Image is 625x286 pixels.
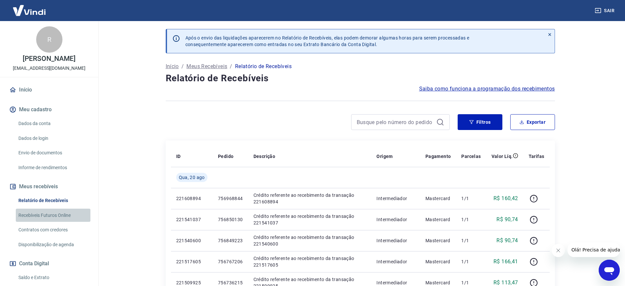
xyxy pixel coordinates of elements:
span: Olá! Precisa de ajuda? [4,5,55,10]
p: Crédito referente ao recebimento da transação 221517605 [253,255,366,268]
p: Origem [376,153,393,160]
button: Filtros [458,114,502,130]
p: / [181,63,184,70]
p: Crédito referente ao recebimento da transação 221608894 [253,192,366,205]
h4: Relatório de Recebíveis [166,72,555,85]
p: Mastercard [425,237,451,244]
iframe: Botão para abrir a janela de mensagens [599,260,620,281]
button: Exportar [510,114,555,130]
a: Contratos com credores [16,223,90,237]
p: Relatório de Recebíveis [235,63,292,70]
p: R$ 160,42 [493,195,518,202]
p: Mastercard [425,216,451,223]
p: R$ 90,74 [496,237,518,245]
p: Intermediador [376,216,415,223]
a: Saldo e Extrato [16,271,90,284]
p: 1/1 [461,195,481,202]
p: 1/1 [461,258,481,265]
a: Informe de rendimentos [16,161,90,174]
p: 221509925 [176,279,207,286]
p: 221608894 [176,195,207,202]
p: [PERSON_NAME] [23,55,75,62]
p: Intermediador [376,237,415,244]
div: R [36,26,62,53]
a: Envio de documentos [16,146,90,160]
p: 756968844 [218,195,243,202]
p: R$ 90,74 [496,216,518,223]
p: Após o envio das liquidações aparecerem no Relatório de Recebíveis, elas podem demorar algumas ho... [185,35,469,48]
p: ID [176,153,181,160]
p: [EMAIL_ADDRESS][DOMAIN_NAME] [13,65,85,72]
p: 221541037 [176,216,207,223]
a: Dados da conta [16,117,90,130]
p: R$ 166,41 [493,258,518,266]
iframe: Fechar mensagem [552,244,565,257]
p: 1/1 [461,237,481,244]
p: / [230,63,232,70]
p: 221540600 [176,237,207,244]
p: Mastercard [425,258,451,265]
p: Pagamento [425,153,451,160]
a: Recebíveis Futuros Online [16,209,90,222]
a: Relatório de Recebíveis [16,194,90,207]
p: Intermediador [376,195,415,202]
p: Descrição [253,153,276,160]
button: Meu cadastro [8,102,90,117]
p: 756736215 [218,279,243,286]
p: Mastercard [425,195,451,202]
p: 756767206 [218,258,243,265]
a: Disponibilização de agenda [16,238,90,251]
p: 756850130 [218,216,243,223]
a: Início [8,83,90,97]
button: Meus recebíveis [8,179,90,194]
p: 1/1 [461,279,481,286]
p: Tarifas [529,153,544,160]
p: Intermediador [376,258,415,265]
button: Sair [593,5,617,17]
p: Parcelas [461,153,481,160]
button: Conta Digital [8,256,90,271]
a: Dados de login [16,132,90,145]
p: 1/1 [461,216,481,223]
p: 221517605 [176,258,207,265]
p: Valor Líq. [492,153,513,160]
a: Saiba como funciona a programação dos recebimentos [419,85,555,93]
img: Vindi [8,0,51,20]
p: Pedido [218,153,233,160]
p: Intermediador [376,279,415,286]
p: 756849223 [218,237,243,244]
span: Qua, 20 ago [179,174,205,181]
p: Mastercard [425,279,451,286]
p: Crédito referente ao recebimento da transação 221541037 [253,213,366,226]
input: Busque pelo número do pedido [357,117,434,127]
p: Crédito referente ao recebimento da transação 221540600 [253,234,366,247]
a: Meus Recebíveis [186,63,227,70]
a: Início [166,63,179,70]
iframe: Mensagem da empresa [567,243,620,257]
